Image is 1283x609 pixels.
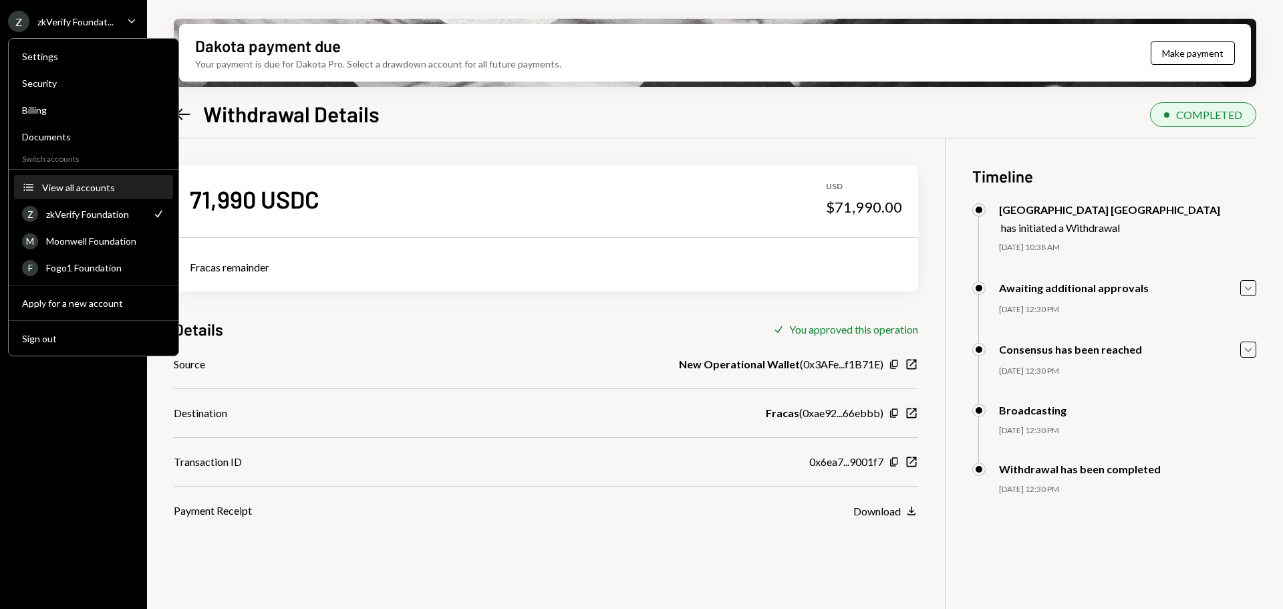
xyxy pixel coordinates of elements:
[809,454,883,470] div: 0x6ea7...9001f7
[853,505,901,517] div: Download
[174,318,223,340] h3: Details
[826,198,902,217] div: $71,990.00
[174,405,227,421] div: Destination
[679,356,883,372] div: ( 0x3AFe...f1B71E )
[8,11,29,32] div: Z
[14,98,173,122] a: Billing
[14,229,173,253] a: MMoonwell Foundation
[42,182,165,193] div: View all accounts
[999,304,1256,316] div: [DATE] 12:30 PM
[14,255,173,279] a: FFogo1 Foundation
[679,356,800,372] b: New Operational Wallet
[46,209,144,220] div: zkVerify Foundation
[195,35,341,57] div: Dakota payment due
[14,176,173,200] button: View all accounts
[22,104,165,116] div: Billing
[22,333,165,344] div: Sign out
[999,404,1066,416] div: Broadcasting
[1176,108,1242,121] div: COMPLETED
[999,242,1256,253] div: [DATE] 10:38 AM
[22,297,165,309] div: Apply for a new account
[174,503,252,519] div: Payment Receipt
[999,343,1142,356] div: Consensus has been reached
[999,484,1256,495] div: [DATE] 12:30 PM
[174,356,205,372] div: Source
[22,233,38,249] div: M
[9,151,178,164] div: Switch accounts
[14,124,173,148] a: Documents
[14,71,173,95] a: Security
[826,181,902,193] div: USD
[972,165,1256,187] h3: Timeline
[22,131,165,142] div: Documents
[22,260,38,276] div: F
[999,463,1161,475] div: Withdrawal has been completed
[22,51,165,62] div: Settings
[174,454,242,470] div: Transaction ID
[999,366,1256,377] div: [DATE] 12:30 PM
[46,235,165,247] div: Moonwell Foundation
[190,259,902,275] div: Fracas remainder
[853,504,918,519] button: Download
[22,206,38,222] div: Z
[22,78,165,89] div: Security
[14,291,173,316] button: Apply for a new account
[999,425,1256,437] div: [DATE] 12:30 PM
[195,57,561,71] div: Your payment is due for Dakota Pro. Select a drawdown account for all future payments.
[789,323,918,336] div: You approved this operation
[1151,41,1235,65] button: Make payment
[46,262,165,273] div: Fogo1 Foundation
[14,327,173,351] button: Sign out
[766,405,883,421] div: ( 0xae92...66ebbb )
[203,100,380,127] h1: Withdrawal Details
[190,184,319,214] div: 71,990 USDC
[37,16,114,27] div: zkVerify Foundat...
[999,203,1220,216] div: [GEOGRAPHIC_DATA] [GEOGRAPHIC_DATA]
[999,281,1149,294] div: Awaiting additional approvals
[14,44,173,68] a: Settings
[1001,221,1220,234] div: has initiated a Withdrawal
[766,405,799,421] b: Fracas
